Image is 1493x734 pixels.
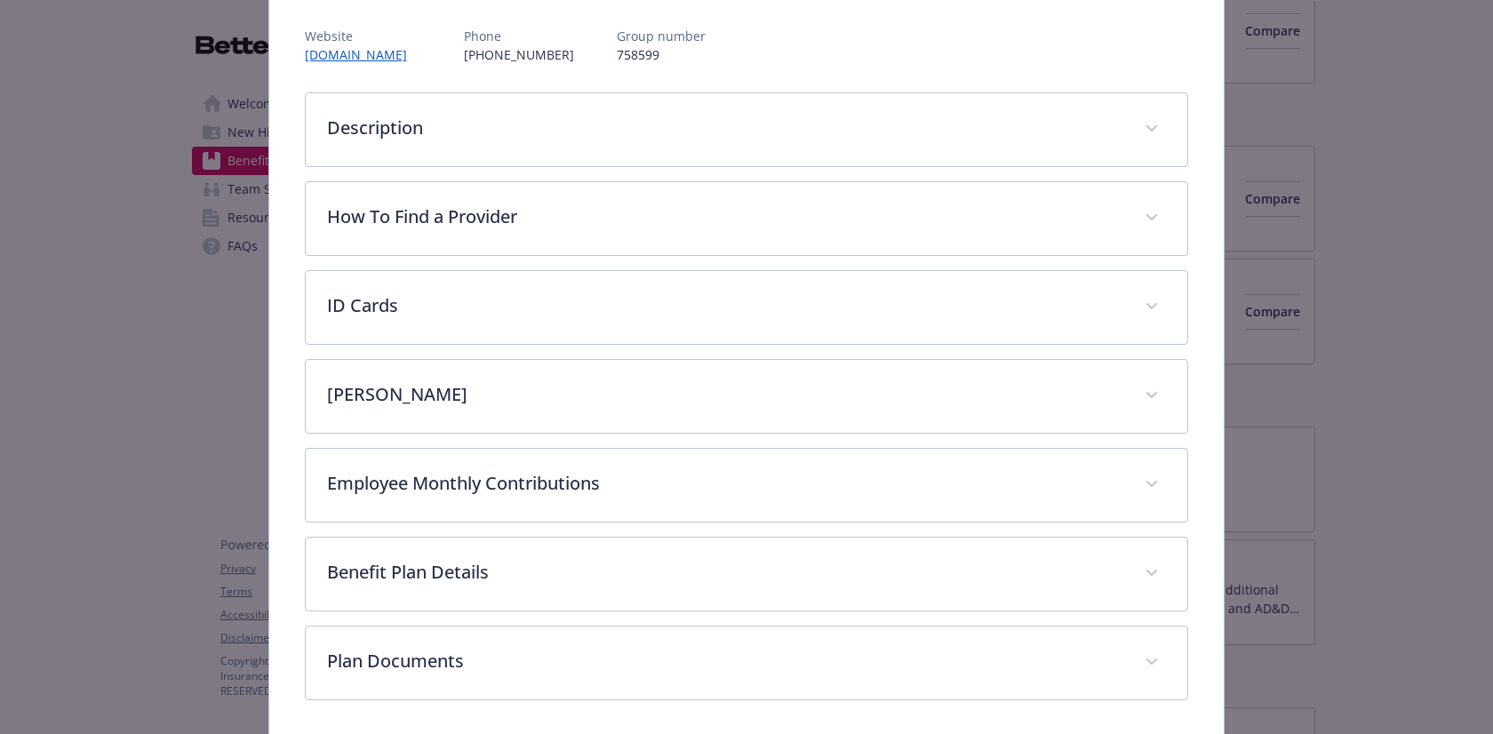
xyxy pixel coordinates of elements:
a: [DOMAIN_NAME] [305,46,421,63]
p: Group number [617,27,706,45]
p: Employee Monthly Contributions [327,470,1122,497]
div: [PERSON_NAME] [306,360,1186,433]
p: How To Find a Provider [327,203,1122,230]
div: ID Cards [306,271,1186,344]
p: ID Cards [327,292,1122,319]
p: 758599 [617,45,706,64]
div: Description [306,93,1186,166]
div: Benefit Plan Details [306,538,1186,610]
p: [PHONE_NUMBER] [464,45,574,64]
div: How To Find a Provider [306,182,1186,255]
p: Benefit Plan Details [327,559,1122,586]
p: Description [327,115,1122,141]
div: Plan Documents [306,626,1186,699]
p: Plan Documents [327,648,1122,674]
p: Website [305,27,421,45]
p: Phone [464,27,574,45]
p: [PERSON_NAME] [327,381,1122,408]
div: Employee Monthly Contributions [306,449,1186,522]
